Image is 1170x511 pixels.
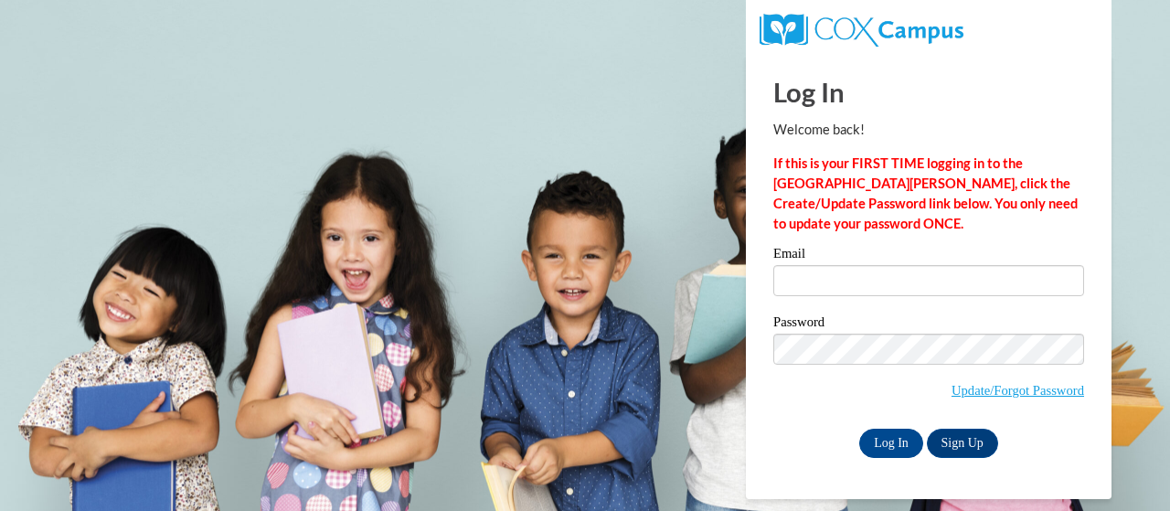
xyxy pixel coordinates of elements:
[773,315,1084,334] label: Password
[773,120,1084,140] p: Welcome back!
[927,429,998,458] a: Sign Up
[773,247,1084,265] label: Email
[859,429,923,458] input: Log In
[773,73,1084,111] h1: Log In
[952,383,1084,398] a: Update/Forgot Password
[773,155,1078,231] strong: If this is your FIRST TIME logging in to the [GEOGRAPHIC_DATA][PERSON_NAME], click the Create/Upd...
[760,21,963,37] a: COX Campus
[760,14,963,47] img: COX Campus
